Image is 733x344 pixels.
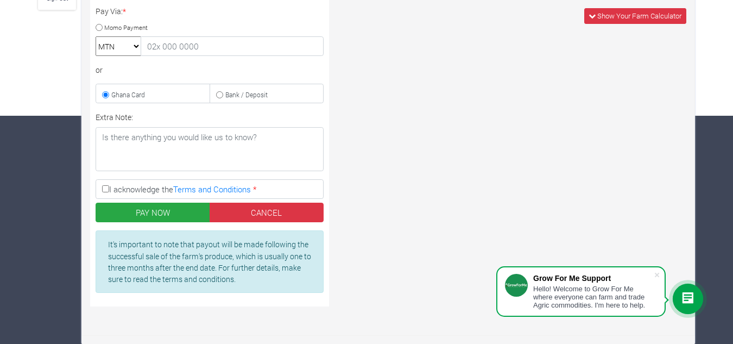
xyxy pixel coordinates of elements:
div: Hello! Welcome to Grow For Me where everyone can farm and trade Agric commodities. I'm here to help. [533,285,654,309]
small: Momo Payment [104,23,148,31]
label: I acknowledge the [96,179,324,199]
input: Momo Payment [96,24,103,31]
p: It's important to note that payout will be made following the successful sale of the farm's produ... [108,239,311,285]
input: I acknowledge theTerms and Conditions * [102,185,109,192]
div: or [96,64,324,76]
input: Ghana Card [102,91,109,98]
label: Extra Note: [96,111,133,123]
button: PAY NOW [96,203,210,222]
input: Bank / Deposit [216,91,223,98]
label: Pay Via: [96,5,126,17]
div: Grow For Me Support [533,274,654,283]
span: Show Your Farm Calculator [597,11,681,21]
small: Bank / Deposit [225,90,268,99]
small: Ghana Card [111,90,145,99]
a: CANCEL [210,203,324,222]
input: 02x 000 0000 [141,36,324,56]
a: Terms and Conditions [173,184,251,195]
